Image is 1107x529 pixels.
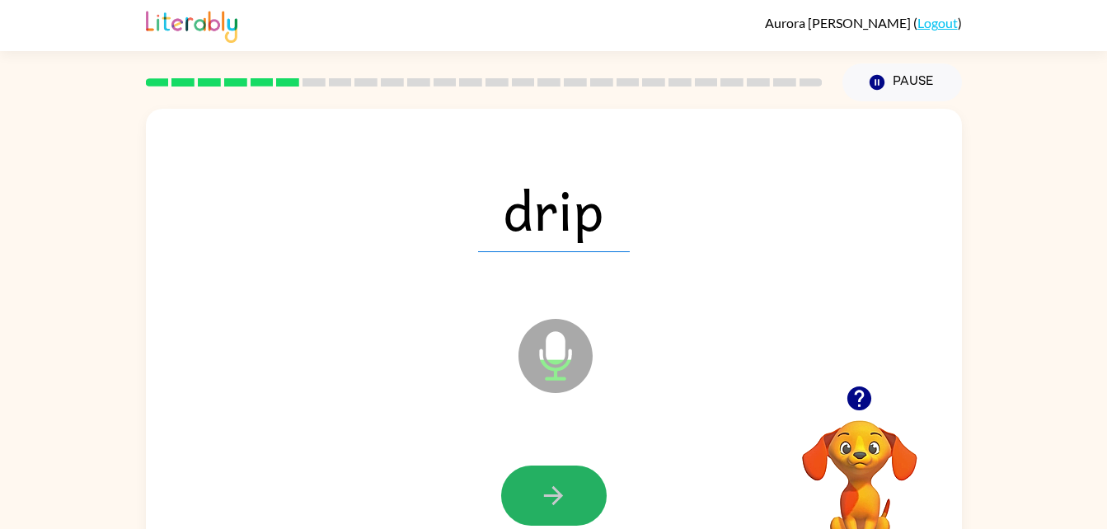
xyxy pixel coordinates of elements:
button: Pause [842,63,962,101]
img: Literably [146,7,237,43]
div: ( ) [765,15,962,30]
span: Aurora [PERSON_NAME] [765,15,913,30]
a: Logout [917,15,958,30]
span: drip [478,166,630,252]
